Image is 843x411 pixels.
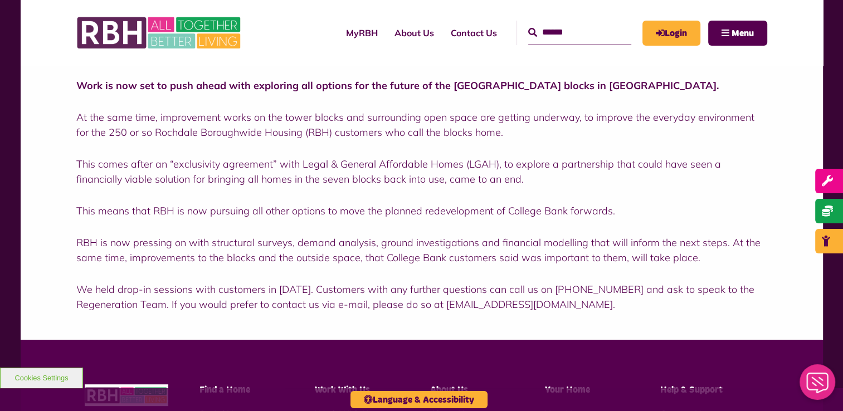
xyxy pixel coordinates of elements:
p: This comes after an “exclusivity agreement” with Legal & General Affordable Homes (LGAH), to expl... [76,156,767,187]
p: At the same time, improvement works on the tower blocks and surrounding open space are getting un... [76,110,767,140]
span: Help & Support [660,385,723,394]
a: About Us [386,18,442,48]
span: Work With Us [315,385,370,394]
p: RBH is now pressing on with structural surveys, demand analysis, ground investigations and financ... [76,235,767,265]
input: Search [528,21,631,45]
a: MyRBH [338,18,386,48]
span: Find a Home [199,385,250,394]
a: Contact Us [442,18,505,48]
img: RBH [85,384,168,406]
iframe: Netcall Web Assistant for live chat [793,361,843,411]
button: Navigation [708,21,767,46]
strong: Work is now set to push ahead with exploring all options for the future of the [GEOGRAPHIC_DATA] ... [76,79,719,92]
span: Your Home [545,385,590,394]
p: We held drop-in sessions with customers in [DATE]. Customers with any further questions can call ... [76,282,767,312]
span: About Us [430,385,467,394]
span: Menu [732,29,754,38]
a: MyRBH [642,21,700,46]
img: RBH [76,11,243,55]
button: Language & Accessibility [350,391,488,408]
p: This means that RBH is now pursuing all other options to move the planned redevelopment of Colleg... [76,203,767,218]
